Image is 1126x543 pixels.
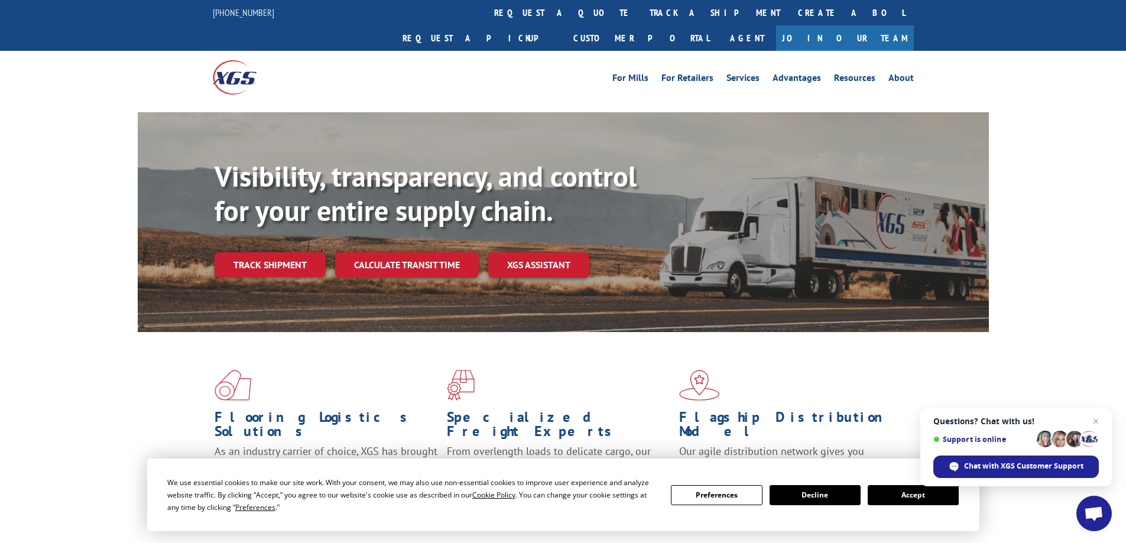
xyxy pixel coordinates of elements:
a: About [888,73,914,86]
span: Cookie Policy [472,490,515,500]
img: xgs-icon-total-supply-chain-intelligence-red [215,370,251,401]
img: xgs-icon-focused-on-flooring-red [447,370,475,401]
div: Cookie Consent Prompt [147,459,979,531]
button: Decline [770,485,861,505]
a: Agent [718,25,776,51]
a: Services [726,73,760,86]
a: For Retailers [661,73,713,86]
a: For Mills [612,73,648,86]
div: Open chat [1076,496,1112,531]
span: Support is online [933,435,1033,444]
div: We use essential cookies to make our site work. With your consent, we may also use non-essential ... [167,476,657,513]
div: Chat with XGS Customer Support [933,456,1099,478]
span: Chat with XGS Customer Support [964,461,1083,472]
a: Customer Portal [564,25,718,51]
p: From overlength loads to delicate cargo, our experienced staff knows the best way to move your fr... [447,444,670,497]
a: Track shipment [215,252,326,277]
span: Preferences [235,502,275,512]
button: Accept [868,485,959,505]
a: XGS ASSISTANT [488,252,589,278]
span: Questions? Chat with us! [933,417,1099,426]
button: Preferences [671,485,762,505]
b: Visibility, transparency, and control for your entire supply chain. [215,158,637,229]
img: xgs-icon-flagship-distribution-model-red [679,370,720,401]
h1: Flagship Distribution Model [679,410,903,444]
h1: Flooring Logistics Solutions [215,410,438,444]
span: Our agile distribution network gives you nationwide inventory management on demand. [679,444,897,472]
a: Request a pickup [394,25,564,51]
a: [PHONE_NUMBER] [213,6,274,18]
span: Close chat [1089,414,1103,428]
a: Calculate transit time [335,252,479,278]
a: Join Our Team [776,25,914,51]
a: Advantages [773,73,821,86]
span: As an industry carrier of choice, XGS has brought innovation and dedication to flooring logistics... [215,444,437,486]
a: Resources [834,73,875,86]
h1: Specialized Freight Experts [447,410,670,444]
